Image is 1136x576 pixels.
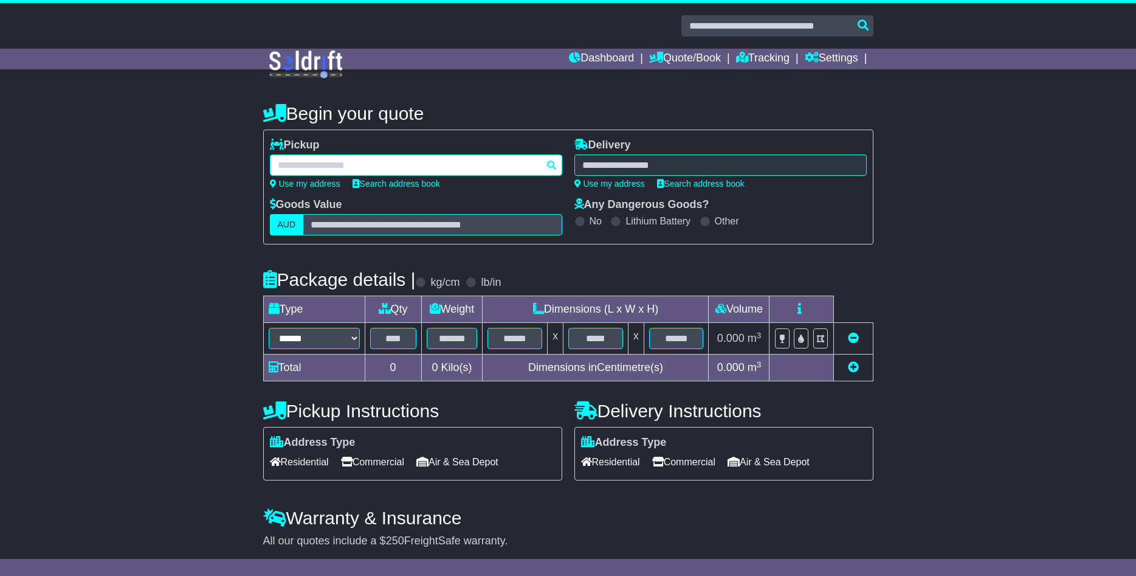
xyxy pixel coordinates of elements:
label: Any Dangerous Goods? [574,198,709,212]
h4: Pickup Instructions [263,401,562,421]
a: Use my address [574,179,645,189]
sup: 3 [757,331,762,340]
span: Commercial [652,453,715,471]
sup: 3 [757,360,762,369]
td: x [548,323,563,355]
td: Kilo(s) [421,355,483,381]
label: Lithium Battery [625,215,690,227]
td: Qty [365,296,421,323]
label: Address Type [270,436,356,449]
h4: Package details | [263,269,416,290]
span: Commercial [341,453,404,471]
td: 0 [365,355,421,381]
label: Address Type [581,436,667,449]
span: m [748,361,762,373]
h4: Warranty & Insurance [263,508,873,528]
td: Dimensions in Centimetre(s) [483,355,709,381]
span: Residential [270,453,329,471]
a: Tracking [736,49,790,69]
label: Other [715,215,739,227]
label: Pickup [270,139,320,152]
td: Total [263,355,365,381]
a: Dashboard [569,49,634,69]
label: No [590,215,602,227]
td: Dimensions (L x W x H) [483,296,709,323]
label: AUD [270,214,304,235]
a: Add new item [848,361,859,373]
span: 0.000 [717,332,745,344]
span: Air & Sea Depot [416,453,498,471]
a: Search address book [657,179,745,189]
h4: Delivery Instructions [574,401,873,421]
div: All our quotes include a $ FreightSafe warranty. [263,535,873,548]
a: Settings [805,49,858,69]
span: m [748,332,762,344]
td: Volume [709,296,769,323]
span: Air & Sea Depot [728,453,810,471]
label: Delivery [574,139,631,152]
a: Use my address [270,179,340,189]
span: 250 [386,535,404,547]
label: Goods Value [270,198,342,212]
a: Quote/Book [649,49,721,69]
td: Weight [421,296,483,323]
label: lb/in [481,276,501,290]
label: kg/cm [430,276,460,290]
span: Residential [581,453,640,471]
td: Type [263,296,365,323]
a: Remove this item [848,332,859,344]
span: 0 [432,361,438,373]
typeahead: Please provide city [270,154,562,176]
h4: Begin your quote [263,103,873,123]
span: 0.000 [717,361,745,373]
td: x [628,323,644,355]
a: Search address book [353,179,440,189]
